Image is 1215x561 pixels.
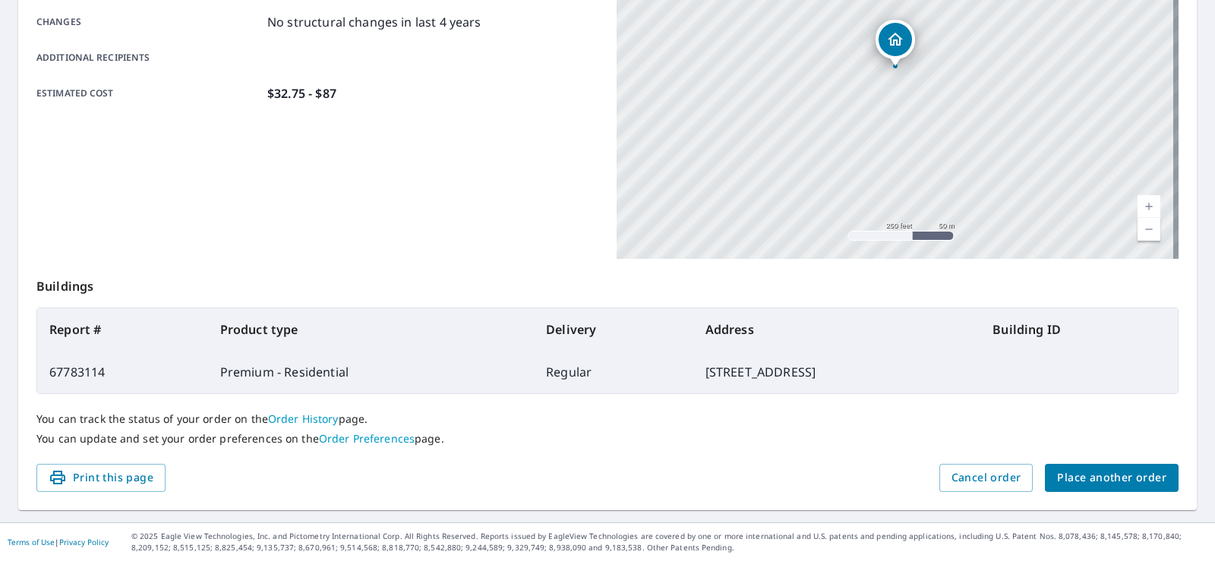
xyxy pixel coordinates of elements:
[534,308,693,351] th: Delivery
[1045,464,1179,492] button: Place another order
[268,411,339,426] a: Order History
[8,537,55,547] a: Terms of Use
[939,464,1034,492] button: Cancel order
[693,308,981,351] th: Address
[1138,218,1160,241] a: Current Level 17, Zoom Out
[36,259,1179,307] p: Buildings
[37,308,208,351] th: Report #
[876,20,915,67] div: Dropped pin, building 1, Residential property, 1250 14th Rd Clay Center, KS 67432
[36,464,166,492] button: Print this page
[319,431,415,446] a: Order Preferences
[208,351,535,393] td: Premium - Residential
[1057,468,1166,487] span: Place another order
[208,308,535,351] th: Product type
[267,13,481,31] p: No structural changes in last 4 years
[980,308,1178,351] th: Building ID
[8,537,109,547] p: |
[36,51,261,65] p: Additional recipients
[36,412,1179,426] p: You can track the status of your order on the page.
[131,531,1207,553] p: © 2025 Eagle View Technologies, Inc. and Pictometry International Corp. All Rights Reserved. Repo...
[951,468,1021,487] span: Cancel order
[534,351,693,393] td: Regular
[59,537,109,547] a: Privacy Policy
[267,84,336,102] p: $32.75 - $87
[36,84,261,102] p: Estimated cost
[36,13,261,31] p: Changes
[49,468,153,487] span: Print this page
[693,351,981,393] td: [STREET_ADDRESS]
[37,351,208,393] td: 67783114
[1138,195,1160,218] a: Current Level 17, Zoom In
[36,432,1179,446] p: You can update and set your order preferences on the page.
